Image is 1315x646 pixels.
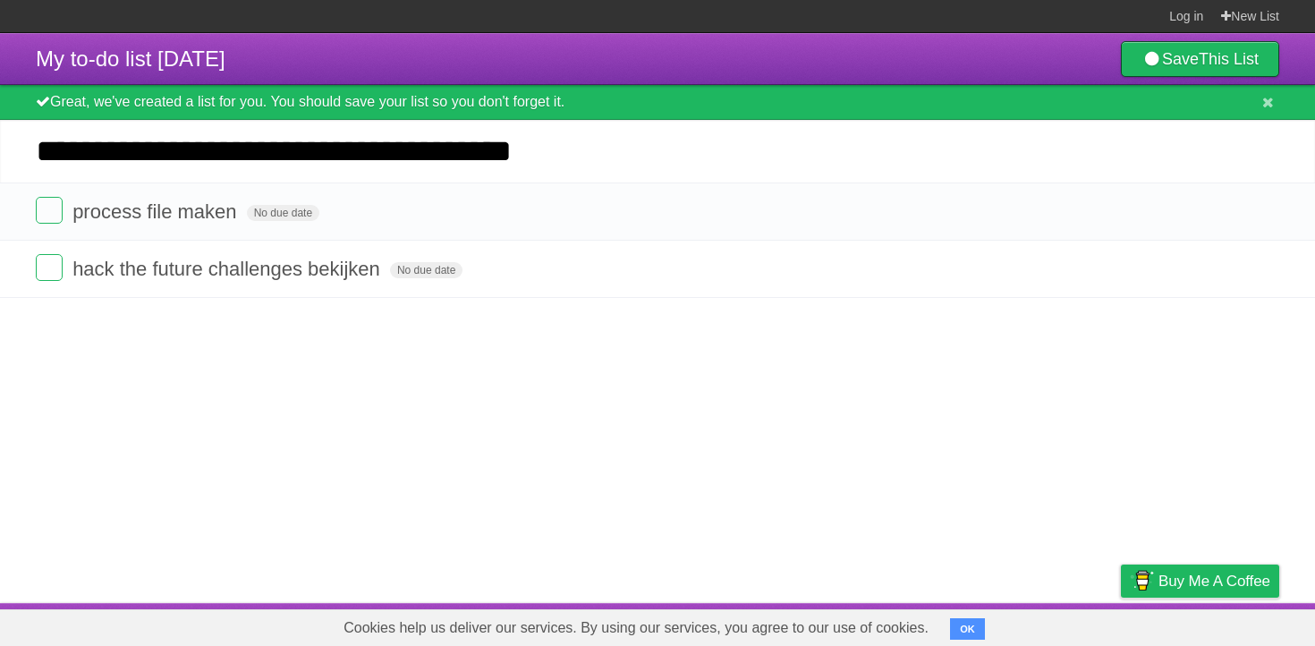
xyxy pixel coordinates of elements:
[326,610,946,646] span: Cookies help us deliver our services. By using our services, you agree to our use of cookies.
[36,197,63,224] label: Done
[1158,565,1270,597] span: Buy me a coffee
[883,608,920,642] a: About
[950,618,985,640] button: OK
[247,205,319,221] span: No due date
[1121,41,1279,77] a: SaveThis List
[36,47,225,71] span: My to-do list [DATE]
[1167,608,1279,642] a: Suggest a feature
[1130,565,1154,596] img: Buy me a coffee
[72,258,385,280] span: hack the future challenges bekijken
[36,254,63,281] label: Done
[1121,565,1279,598] a: Buy me a coffee
[1098,608,1144,642] a: Privacy
[390,262,462,278] span: No due date
[72,200,241,223] span: process file maken
[1199,50,1259,68] b: This List
[1037,608,1076,642] a: Terms
[942,608,1014,642] a: Developers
